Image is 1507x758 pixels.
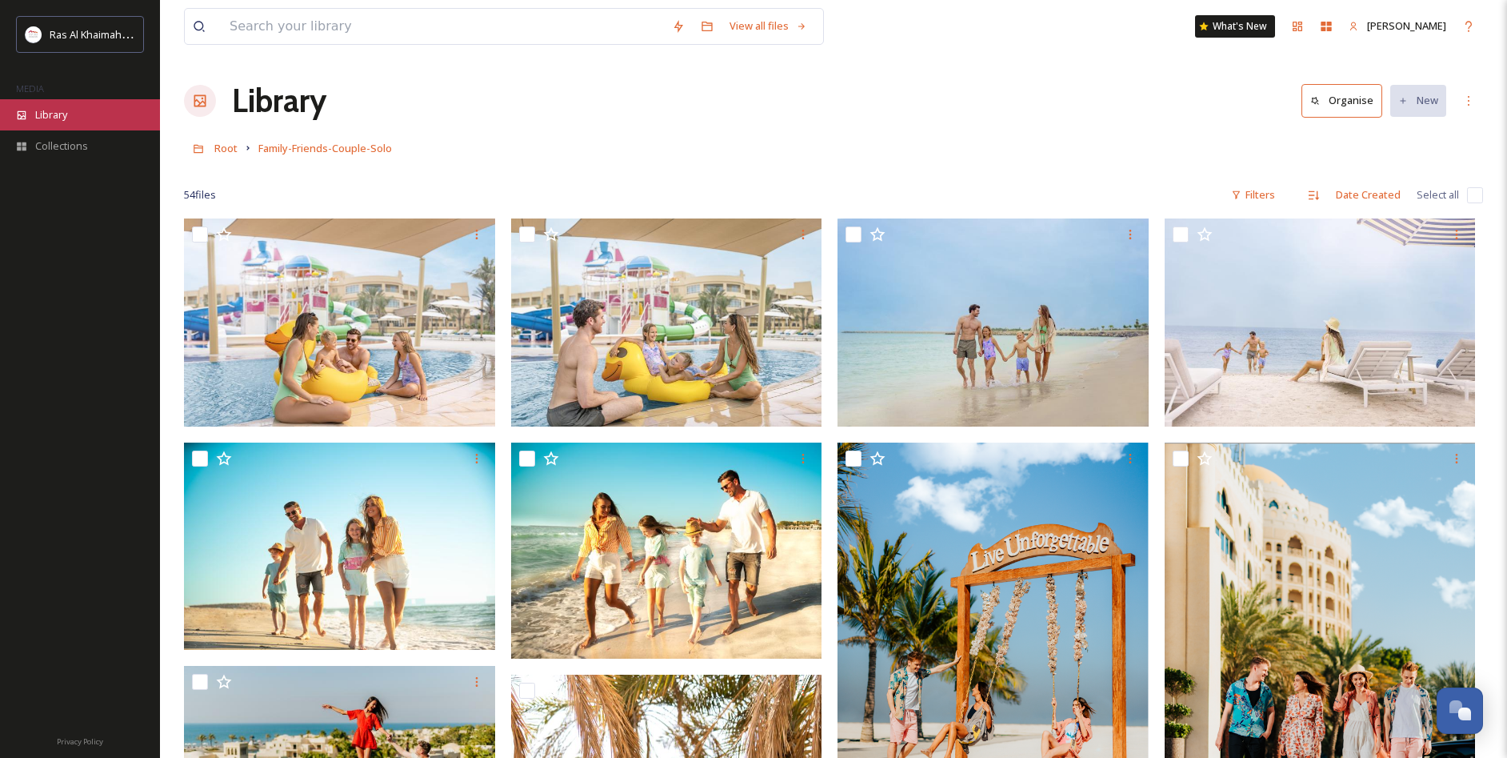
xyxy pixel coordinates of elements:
img: Family at Sofitel Al Hamra (3).jpg [184,219,495,427]
span: MEDIA [16,82,44,94]
span: Select all [1417,187,1459,203]
a: Family-Friends-Couple-Solo [258,138,392,158]
span: Privacy Policy [57,736,103,747]
div: Date Created [1328,179,1409,211]
button: Organise [1301,84,1382,117]
a: Organise [1301,84,1390,117]
div: Filters [1223,179,1283,211]
a: Privacy Policy [57,731,103,750]
span: 54 file s [184,187,216,203]
img: Family at the beach (1).jpg [184,443,495,651]
span: Ras Al Khaimah Tourism Development Authority [50,26,276,42]
a: View all files [722,10,815,42]
img: Family at Sofitel Al Hamra (1).jpg [837,219,1149,427]
a: [PERSON_NAME] [1341,10,1454,42]
img: Logo_RAKTDA_RGB-01.png [26,26,42,42]
a: What's New [1195,15,1275,38]
input: Search your library [222,9,664,44]
button: Open Chat [1437,688,1483,734]
span: Root [214,141,238,155]
img: Family at Sofitel Al Hamra.jpg [1165,219,1476,427]
span: [PERSON_NAME] [1367,18,1446,33]
a: Library [232,77,326,125]
span: Family-Friends-Couple-Solo [258,141,392,155]
span: Collections [35,138,88,154]
span: Library [35,107,67,122]
a: Root [214,138,238,158]
img: Family at the beach.jpg [511,443,822,659]
img: Family at Sofitel Al Hamra (2).jpg [511,219,822,427]
button: New [1390,85,1446,116]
